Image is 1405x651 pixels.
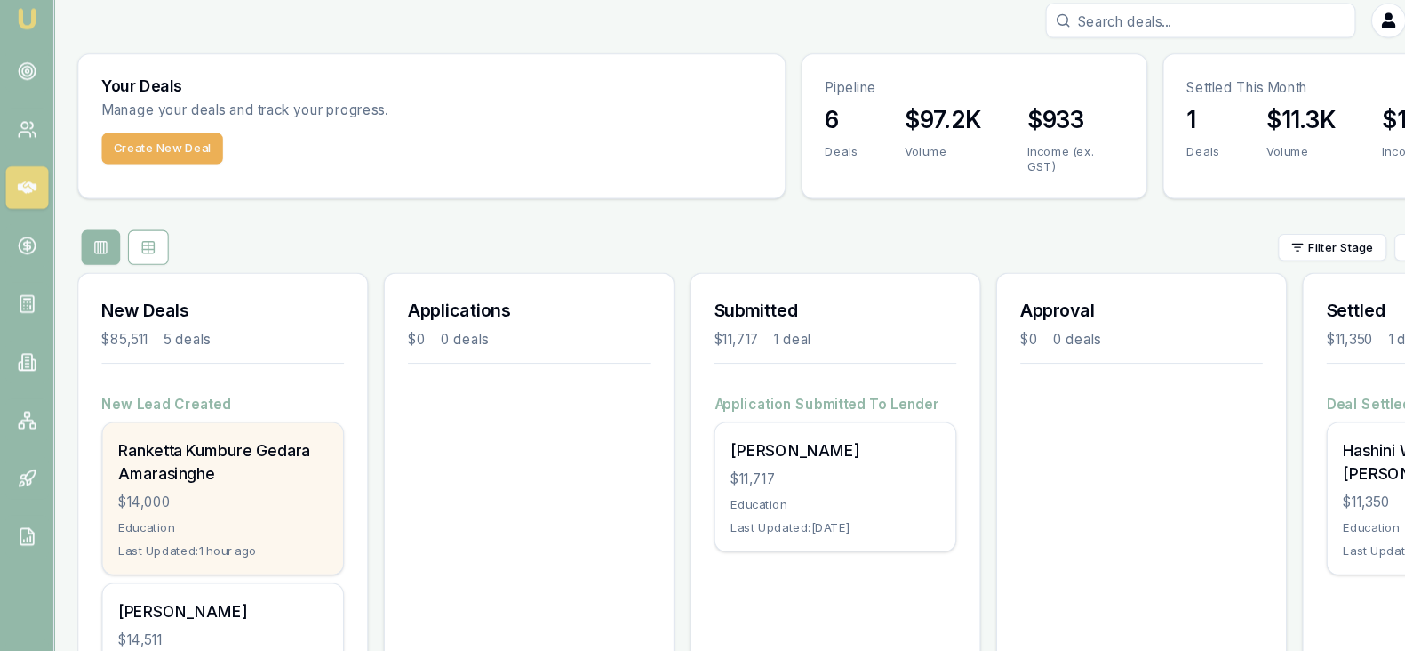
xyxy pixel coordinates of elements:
[959,14,1243,46] input: Search deals
[942,108,1030,136] h3: $933
[757,83,1030,100] p: Pipeline
[1267,108,1358,136] h3: $1.1K
[1172,226,1272,251] button: Filter Stage
[93,284,315,309] h3: New Deals
[374,284,596,309] h3: Applications
[93,102,548,123] p: Manage your deals and track your progress.
[1217,314,1259,332] div: $11,350
[1297,23,1384,37] span: [PERSON_NAME]
[670,414,862,435] div: [PERSON_NAME]
[404,314,448,332] div: 0 deals
[936,314,952,332] div: $0
[1267,143,1358,157] div: Income (ex. GST)
[757,143,787,157] div: Deals
[374,314,390,332] div: $0
[1279,226,1384,251] button: Filter Broker
[108,590,300,607] div: $14,511
[108,414,300,456] div: Ranketta Kumbure Gedara Amarasinghe
[757,108,787,136] h3: 6
[1200,231,1260,245] span: Filter Stage
[1089,108,1119,136] h3: 1
[93,133,204,162] button: Create New Deal
[942,143,1030,172] div: Income (ex. GST)
[108,615,300,629] div: Education
[670,442,862,460] div: $11,717
[108,561,300,583] div: [PERSON_NAME]
[830,108,899,136] h3: $97.2K
[1089,143,1119,157] div: Deals
[655,374,877,391] h4: Application Submitted To Lender
[1162,108,1225,136] h3: $11.3K
[1306,231,1372,245] span: Filter Broker
[108,488,300,502] div: Education
[108,510,300,524] div: Last Updated: 1 hour ago
[670,467,862,481] div: Education
[1089,83,1361,100] p: Settled This Month
[93,374,315,391] h4: New Lead Created
[108,463,300,481] div: $14,000
[93,83,699,97] h3: Your Deals
[936,284,1158,309] h3: Approval
[670,488,862,502] div: Last Updated: [DATE]
[710,314,744,332] div: 1 deal
[655,284,877,309] h3: Submitted
[1273,314,1307,332] div: 1 deal
[150,314,193,332] div: 5 deals
[108,636,300,650] div: Last Updated: [DATE]
[830,143,899,157] div: Volume
[966,314,1010,332] div: 0 deals
[14,18,36,39] img: emu-icon-u.png
[93,314,136,332] div: $85,511
[1162,143,1225,157] div: Volume
[655,314,696,332] div: $11,717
